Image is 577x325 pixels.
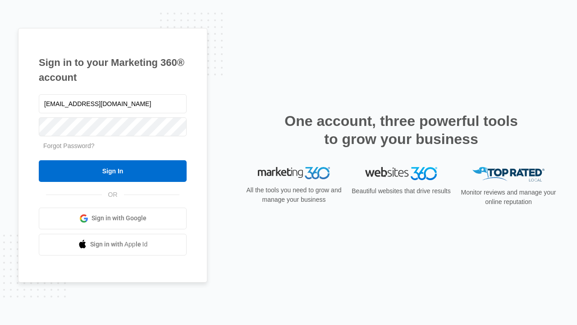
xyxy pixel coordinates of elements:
[282,112,521,148] h2: One account, three powerful tools to grow your business
[39,234,187,255] a: Sign in with Apple Id
[258,167,330,180] img: Marketing 360
[458,188,559,207] p: Monitor reviews and manage your online reputation
[39,55,187,85] h1: Sign in to your Marketing 360® account
[365,167,437,180] img: Websites 360
[243,186,344,204] p: All the tools you need to grow and manage your business
[90,240,148,249] span: Sign in with Apple Id
[102,190,124,200] span: OR
[39,208,187,229] a: Sign in with Google
[472,167,545,182] img: Top Rated Local
[39,160,187,182] input: Sign In
[92,214,147,223] span: Sign in with Google
[351,186,452,196] p: Beautiful websites that drive results
[43,142,95,149] a: Forgot Password?
[39,94,187,113] input: Email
